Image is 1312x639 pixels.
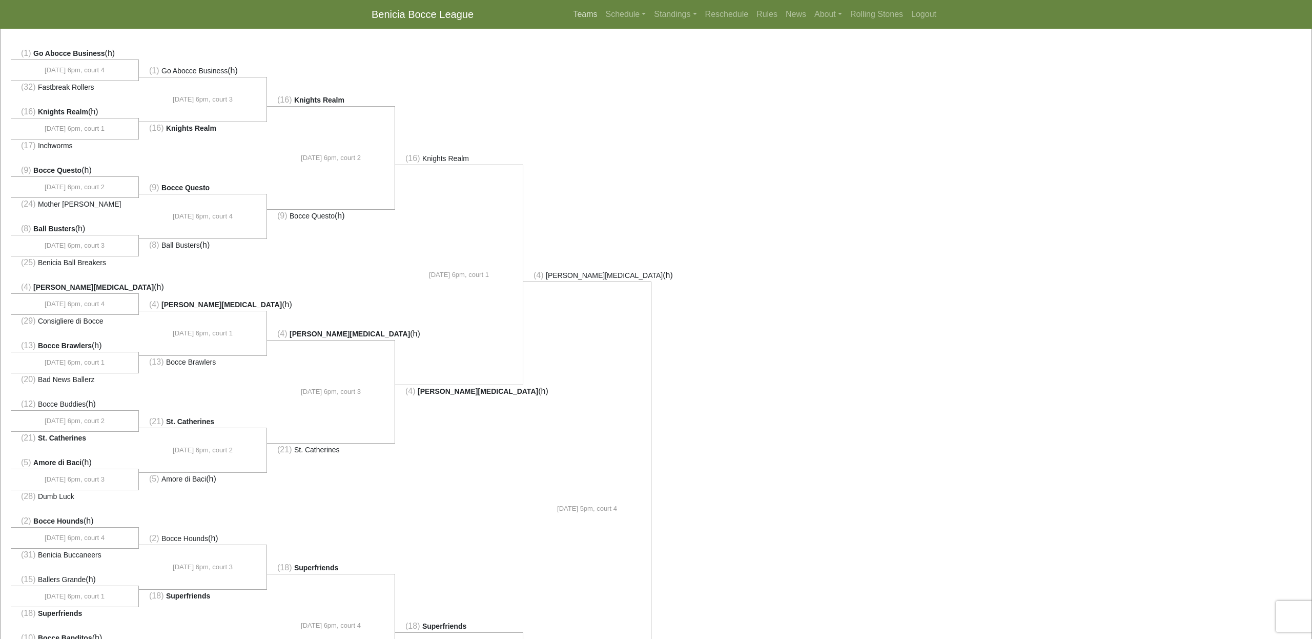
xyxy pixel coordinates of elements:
span: (4) [277,329,288,338]
span: [DATE] 6pm, court 1 [429,270,489,280]
span: (5) [149,474,159,483]
span: (9) [21,166,31,174]
span: [DATE] 6pm, court 4 [45,65,105,75]
span: (16) [149,124,163,132]
span: (21) [277,445,292,454]
span: (8) [149,241,159,249]
span: [PERSON_NAME][MEDICAL_DATA] [418,387,538,395]
span: Go Abocce Business [161,67,228,75]
span: (24) [21,199,35,208]
li: (h) [139,238,267,251]
span: (4) [534,271,544,279]
li: (h) [267,328,395,341]
span: (16) [21,107,35,116]
span: Fastbreak Rollers [38,83,94,91]
span: (1) [149,66,159,75]
span: [DATE] 6pm, court 4 [301,621,361,631]
span: St. Catherines [294,446,340,454]
li: (h) [11,456,139,469]
li: (h) [11,106,139,118]
span: (16) [277,95,292,104]
span: (5) [21,458,31,467]
span: (32) [21,83,35,91]
span: (20) [21,375,35,384]
span: (9) [149,183,159,192]
li: (h) [11,398,139,411]
span: Superfriends [166,592,210,600]
li: (h) [139,472,267,485]
span: (1) [21,49,31,57]
span: [DATE] 6pm, court 2 [45,182,105,192]
span: [DATE] 6pm, court 4 [45,299,105,309]
span: [DATE] 6pm, court 2 [173,445,233,455]
li: (h) [139,65,267,77]
span: [DATE] 6pm, court 3 [173,562,233,572]
span: Benicia Ball Breakers [38,258,106,267]
span: (17) [21,141,35,150]
span: (18) [21,609,35,617]
a: Schedule [602,4,650,25]
span: Bocce Questo [33,166,81,174]
li: (h) [139,532,267,545]
span: [DATE] 6pm, court 3 [45,241,105,251]
span: Go Abocce Business [33,49,105,57]
span: [PERSON_NAME][MEDICAL_DATA] [290,330,410,338]
span: Amore di Baci [33,458,81,467]
span: (18) [277,563,292,572]
span: Amore di Baci [161,475,206,483]
span: [DATE] 6pm, court 2 [301,153,361,163]
span: Benicia Buccaneers [38,551,101,559]
span: Ball Busters [161,241,200,249]
a: About [810,4,846,25]
li: (h) [395,385,523,397]
li: (h) [11,47,139,60]
span: Knights Realm [422,154,469,163]
a: Standings [650,4,701,25]
span: [DATE] 6pm, court 3 [301,387,361,397]
span: Bocce Hounds [161,534,208,543]
span: [DATE] 6pm, court 2 [45,416,105,426]
span: (4) [405,387,416,395]
span: Mother [PERSON_NAME] [38,200,121,208]
span: (31) [21,550,35,559]
a: Reschedule [701,4,753,25]
span: Knights Realm [294,96,344,104]
span: (16) [405,154,420,163]
span: Bad News Ballerz [38,375,95,384]
a: Rules [752,4,782,25]
span: Superfriends [38,609,82,617]
span: Bocce Questo [290,212,335,220]
span: (13) [21,341,35,350]
span: Bocce Buddies [38,400,86,408]
span: (2) [149,534,159,543]
li: (h) [523,269,651,282]
span: Bocce Brawlers [166,358,216,366]
span: Ballers Grande [38,575,86,584]
span: Superfriends [294,564,338,572]
span: St. Catherines [38,434,86,442]
span: (4) [149,300,159,309]
a: News [782,4,810,25]
span: Inchworms [38,142,73,150]
span: [DATE] 6pm, court 1 [45,124,105,134]
a: Teams [569,4,601,25]
span: Superfriends [422,622,466,630]
span: [DATE] 6pm, court 1 [173,328,233,338]
span: St. Catherines [166,417,214,426]
span: (21) [21,433,35,442]
span: [DATE] 6pm, court 3 [45,474,105,485]
a: Benicia Bocce League [372,4,474,25]
li: (h) [11,223,139,235]
span: [PERSON_NAME][MEDICAL_DATA] [161,301,282,309]
span: (8) [21,224,31,233]
span: Knights Realm [38,108,88,116]
span: [PERSON_NAME][MEDICAL_DATA] [33,283,154,291]
span: Bocce Brawlers [38,342,92,350]
span: Dumb Luck [38,492,74,501]
li: (h) [11,573,139,586]
span: Ball Busters [33,225,75,233]
li: (h) [11,281,139,294]
span: (21) [149,417,163,426]
span: (15) [21,575,35,584]
li: (h) [11,340,139,352]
